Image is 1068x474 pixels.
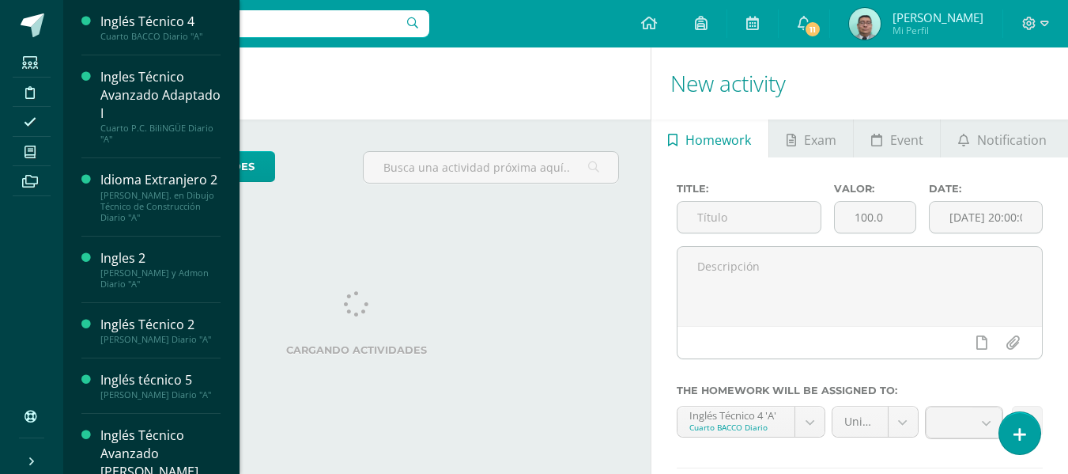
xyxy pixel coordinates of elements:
[100,13,221,31] div: Inglés Técnico 4
[100,389,221,400] div: [PERSON_NAME] Diario "A"
[100,171,221,222] a: Idioma Extranjero 2[PERSON_NAME]. en Dibujo Técnico de Construcción Diario "A"
[100,371,221,389] div: Inglés técnico 5
[977,121,1047,159] span: Notification
[95,344,619,356] label: Cargando actividades
[689,407,783,422] div: Inglés Técnico 4 'A'
[685,121,751,159] span: Homework
[100,190,221,223] div: [PERSON_NAME]. en Dibujo Técnico de Construcción Diario "A"
[893,24,983,37] span: Mi Perfil
[929,183,1043,195] label: Date:
[804,21,821,38] span: 11
[100,249,221,290] a: Ingles 2[PERSON_NAME] y Admon Diario "A"
[677,202,821,233] input: Título
[689,422,783,433] div: Cuarto BACCO Diario
[100,334,221,345] div: [PERSON_NAME] Diario "A"
[82,47,632,119] h1: Activities
[100,171,221,189] div: Idioma Extranjero 2
[100,68,221,145] a: Ingles Técnico Avanzado Adaptado ICuarto P.C. BiliNGÜE Diario "A"
[651,119,768,157] a: Homework
[677,407,825,437] a: Inglés Técnico 4 'A'Cuarto BACCO Diario
[100,371,221,400] a: Inglés técnico 5[PERSON_NAME] Diario "A"
[100,316,221,345] a: Inglés Técnico 2[PERSON_NAME] Diario "A"
[100,13,221,42] a: Inglés Técnico 4Cuarto BACCO Diario "A"
[74,10,429,37] input: Search a user…
[670,47,1049,119] h1: New activity
[364,152,617,183] input: Busca una actividad próxima aquí...
[849,8,881,40] img: 11ab1357778c86df3579680d15616586.png
[804,121,836,159] span: Exam
[100,68,221,123] div: Ingles Técnico Avanzado Adaptado I
[844,407,876,437] span: Unidad 3
[834,183,916,195] label: Valor:
[832,407,918,437] a: Unidad 3
[854,119,940,157] a: Event
[930,202,1042,233] input: Fecha de entrega
[835,202,915,233] input: Puntos máximos
[677,385,1043,396] label: The homework will be assigned to:
[893,9,983,25] span: [PERSON_NAME]
[100,123,221,145] div: Cuarto P.C. BiliNGÜE Diario "A"
[100,267,221,290] div: [PERSON_NAME] y Admon Diario "A"
[100,31,221,42] div: Cuarto BACCO Diario "A"
[100,249,221,267] div: Ingles 2
[677,183,822,195] label: Title:
[890,121,923,159] span: Event
[769,119,853,157] a: Exam
[100,316,221,334] div: Inglés Técnico 2
[941,119,1063,157] a: Notification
